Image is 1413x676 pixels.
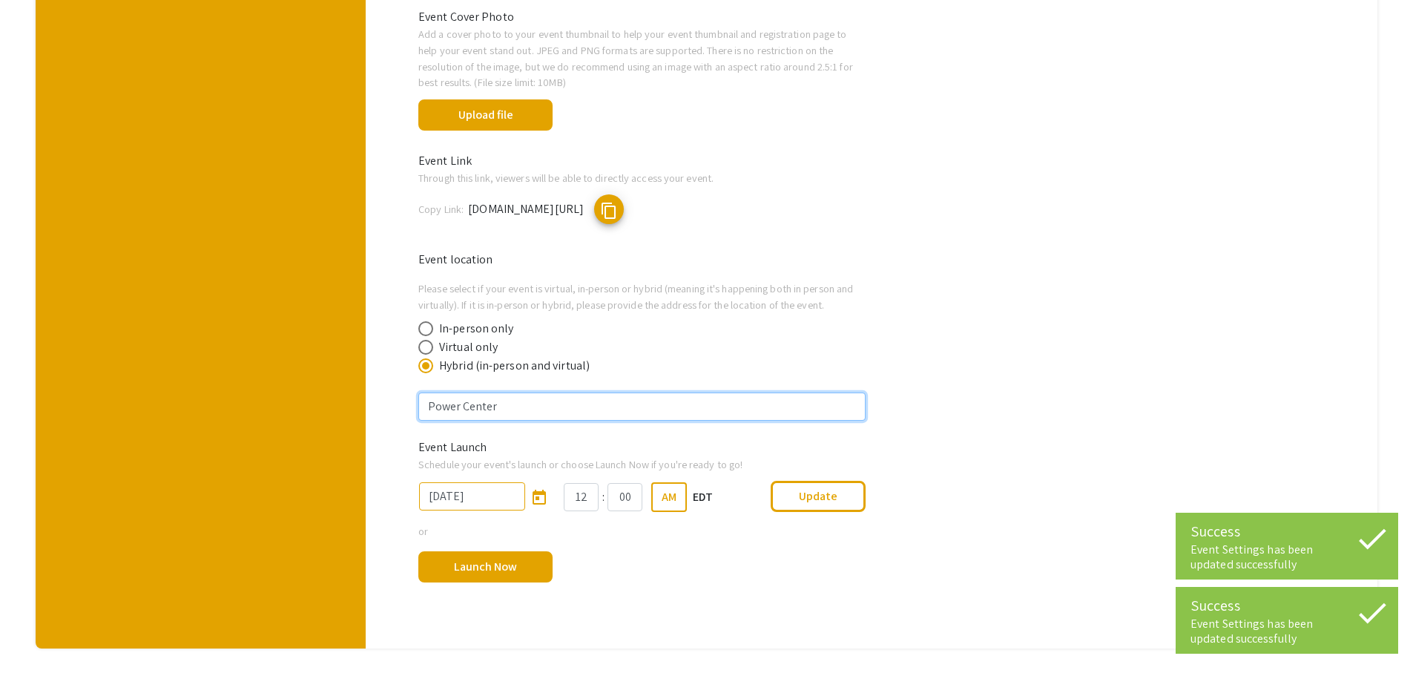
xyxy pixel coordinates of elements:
div: : [599,488,607,506]
div: Success [1190,594,1383,617]
span: done [566,96,602,132]
button: Upload file [418,99,553,131]
div: Event Settings has been updated successfully [1190,617,1383,646]
p: Event location [418,251,866,269]
input: Minutes [607,483,642,511]
button: Update [771,481,866,512]
span: [DOMAIN_NAME][URL] [468,201,584,217]
p: Schedule your event's launch or choose Launch Now if you're ready to go! [418,456,866,473]
span: Copied! [637,202,676,217]
div: Success [1190,520,1383,542]
button: AM [651,482,687,512]
button: copy submission link button [594,194,624,224]
div: Event Settings has been updated successfully [1190,542,1383,572]
div: Event Link [407,152,877,170]
span: done [566,545,602,581]
span: Copy Link: [418,202,464,216]
span: In-person only [433,320,513,338]
span: Virtual only [433,338,498,356]
div: EDT [687,482,713,506]
iframe: Chat [11,609,63,665]
p: Please select if your event is virtual, in-person or hybrid (meaning it's happening both in perso... [418,280,866,312]
input: Hours [564,483,599,511]
p: Through this link, viewers will be able to directly access your event. [418,170,866,186]
input: Physical location [418,393,866,421]
div: or [407,523,877,539]
p: Add a cover photo to your event thumbnail to help your event thumbnail and registration page to h... [418,26,866,90]
button: Launch Now [418,551,553,583]
div: Event Launch [407,439,524,456]
span: Hybrid (in-person and virtual) [433,357,590,375]
button: Open calendar [524,482,554,512]
span: content_copy [600,202,618,220]
div: Event Cover Photo [407,8,877,26]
